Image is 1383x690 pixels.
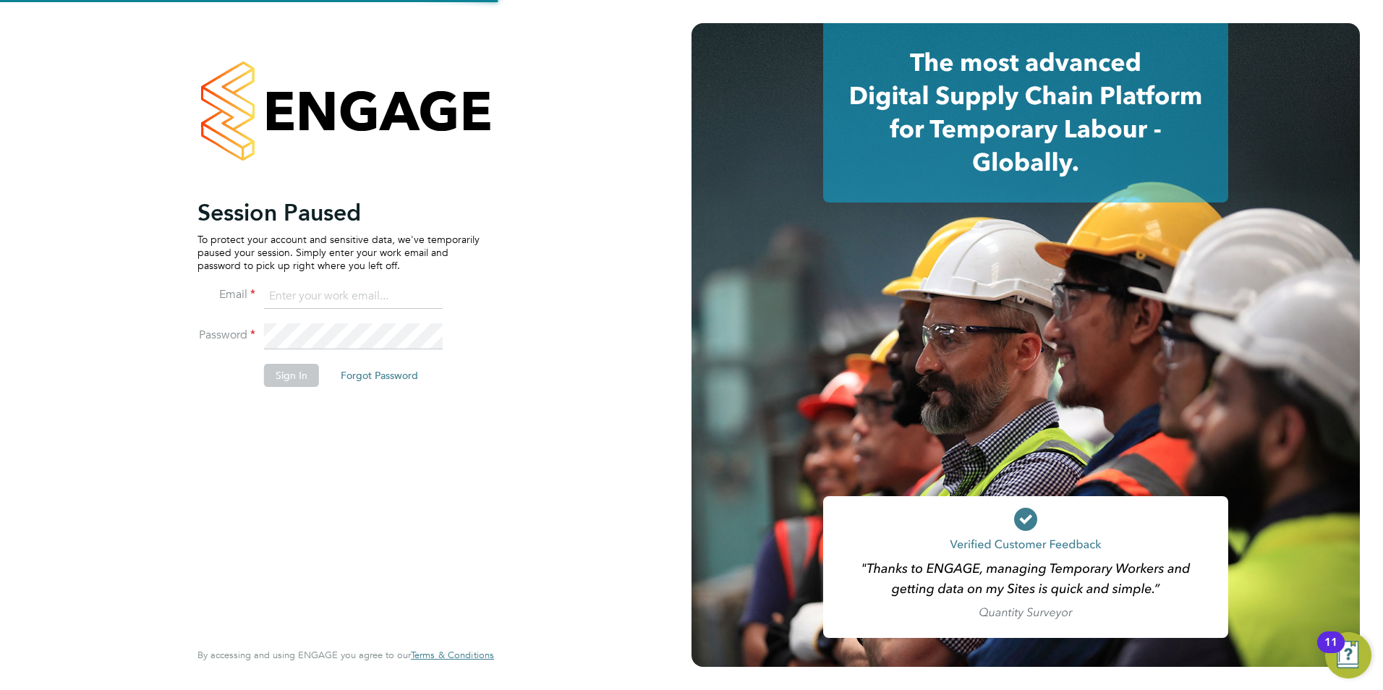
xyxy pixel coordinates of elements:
p: To protect your account and sensitive data, we've temporarily paused your session. Simply enter y... [197,233,480,273]
label: Email [197,287,255,302]
label: Password [197,328,255,343]
button: Open Resource Center, 11 new notifications [1325,632,1371,678]
div: 11 [1324,642,1337,661]
input: Enter your work email... [264,284,443,310]
span: Terms & Conditions [411,649,494,661]
h2: Session Paused [197,198,480,227]
a: Terms & Conditions [411,649,494,661]
button: Sign In [264,364,319,387]
button: Forgot Password [329,364,430,387]
span: By accessing and using ENGAGE you agree to our [197,649,494,661]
